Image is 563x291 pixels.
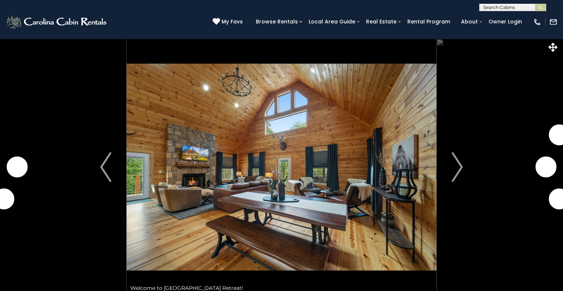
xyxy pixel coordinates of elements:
a: My Favs [213,18,245,26]
img: phone-regular-white.png [533,18,541,26]
a: Real Estate [362,16,400,28]
img: mail-regular-white.png [549,18,557,26]
a: Owner Login [485,16,526,28]
a: Rental Program [404,16,454,28]
img: arrow [100,152,111,182]
img: White-1-2.png [6,15,109,29]
span: My Favs [222,18,243,26]
img: arrow [452,152,463,182]
a: Browse Rentals [252,16,302,28]
a: Local Area Guide [305,16,359,28]
a: About [457,16,481,28]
